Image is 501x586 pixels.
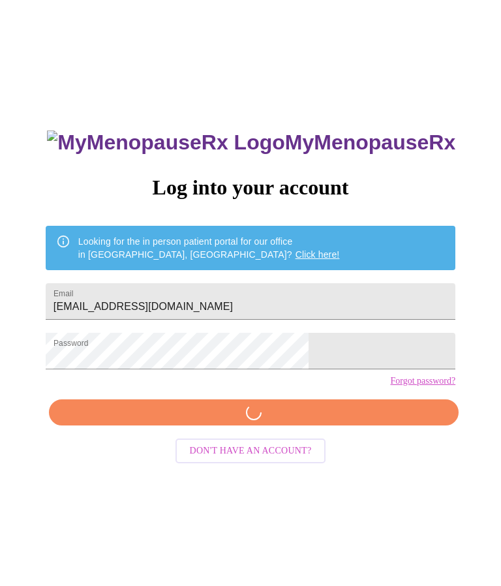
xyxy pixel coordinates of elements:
span: Don't have an account? [190,443,312,459]
h3: Log into your account [46,176,455,200]
button: Don't have an account? [175,439,326,464]
h3: MyMenopauseRx [47,131,455,155]
div: Looking for the in person patient portal for our office in [GEOGRAPHIC_DATA], [GEOGRAPHIC_DATA]? [78,230,340,266]
a: Forgot password? [390,376,455,386]
a: Don't have an account? [172,444,329,455]
a: Click here! [296,249,340,260]
img: MyMenopauseRx Logo [47,131,284,155]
